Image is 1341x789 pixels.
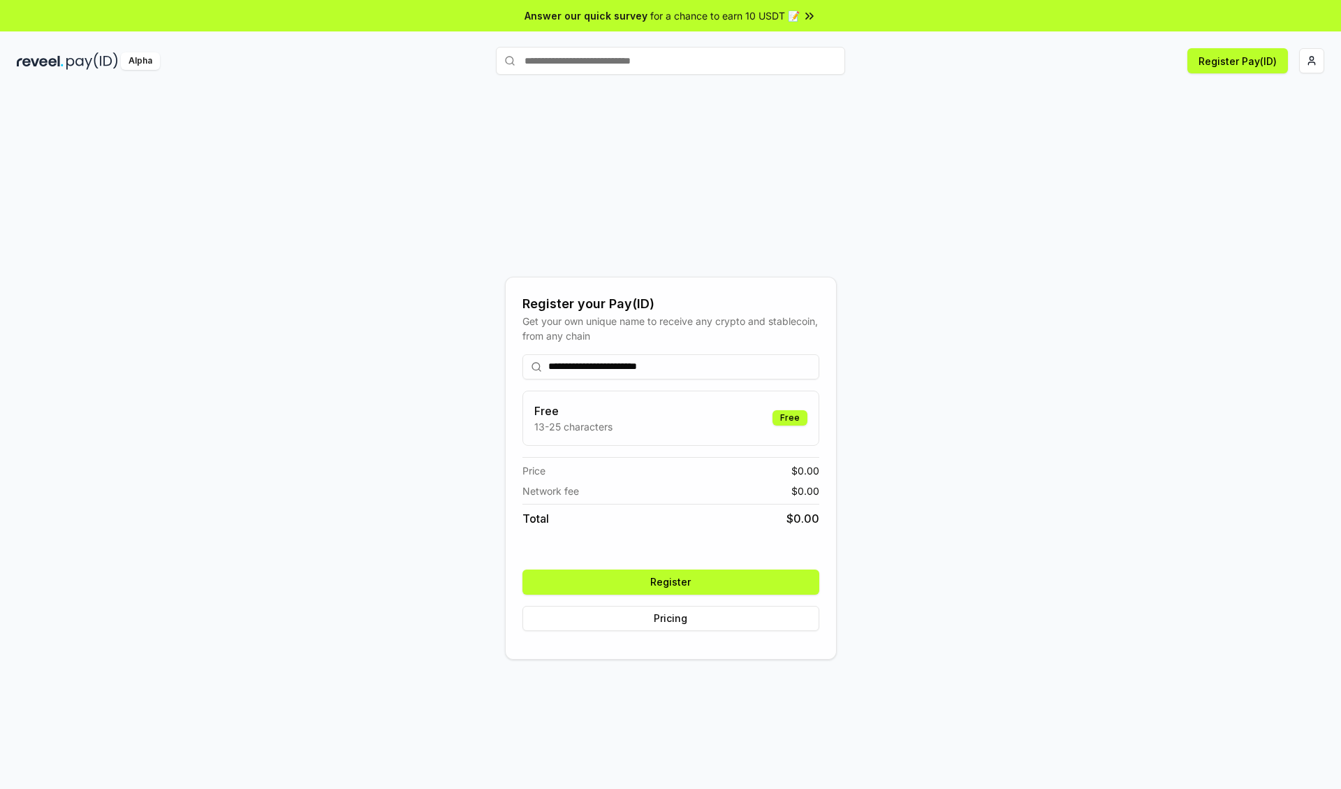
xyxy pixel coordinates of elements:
[534,403,613,419] h3: Free
[522,510,549,527] span: Total
[522,606,819,631] button: Pricing
[522,314,819,343] div: Get your own unique name to receive any crypto and stablecoin, from any chain
[522,484,579,498] span: Network fee
[791,484,819,498] span: $ 0.00
[121,52,160,70] div: Alpha
[525,8,647,23] span: Answer our quick survey
[17,52,64,70] img: reveel_dark
[791,463,819,478] span: $ 0.00
[534,419,613,434] p: 13-25 characters
[522,570,819,595] button: Register
[650,8,800,23] span: for a chance to earn 10 USDT 📝
[772,410,807,426] div: Free
[1187,48,1288,73] button: Register Pay(ID)
[522,294,819,314] div: Register your Pay(ID)
[786,510,819,527] span: $ 0.00
[66,52,118,70] img: pay_id
[522,463,545,478] span: Price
